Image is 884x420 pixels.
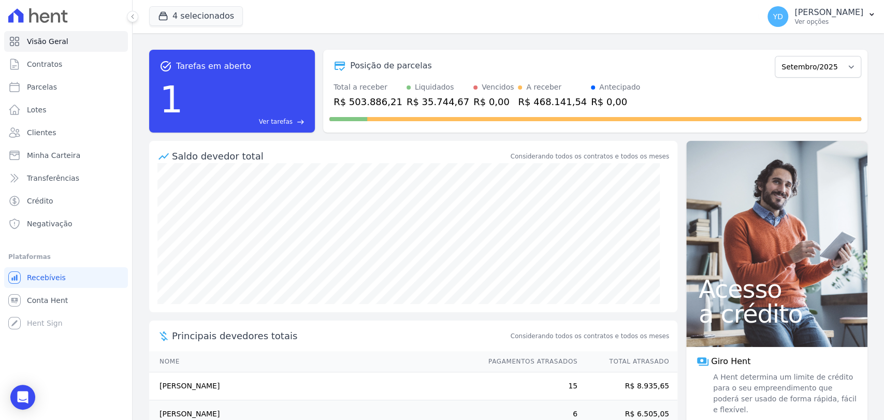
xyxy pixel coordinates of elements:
[591,95,640,109] div: R$ 0,00
[27,272,66,283] span: Recebíveis
[482,82,514,93] div: Vencidos
[711,372,857,415] span: A Hent determina um limite de crédito para o seu empreendimento que poderá ser usado de forma ráp...
[27,59,62,69] span: Contratos
[4,191,128,211] a: Crédito
[259,117,293,126] span: Ver tarefas
[27,196,53,206] span: Crédito
[334,82,402,93] div: Total a receber
[149,351,479,372] th: Nome
[297,118,305,126] span: east
[4,99,128,120] a: Lotes
[27,82,57,92] span: Parcelas
[4,145,128,166] a: Minha Carteira
[172,149,509,163] div: Saldo devedor total
[711,355,750,368] span: Giro Hent
[334,95,402,109] div: R$ 503.886,21
[511,331,669,341] span: Considerando todos os contratos e todos os meses
[4,77,128,97] a: Parcelas
[149,6,243,26] button: 4 selecionados
[699,301,855,326] span: a crédito
[27,150,80,161] span: Minha Carteira
[4,31,128,52] a: Visão Geral
[27,295,68,306] span: Conta Hent
[518,95,587,109] div: R$ 468.141,54
[187,117,305,126] a: Ver tarefas east
[794,18,863,26] p: Ver opções
[4,290,128,311] a: Conta Hent
[4,267,128,288] a: Recebíveis
[407,95,469,109] div: R$ 35.744,67
[479,372,578,400] td: 15
[27,127,56,138] span: Clientes
[4,122,128,143] a: Clientes
[599,82,640,93] div: Antecipado
[479,351,578,372] th: Pagamentos Atrasados
[511,152,669,161] div: Considerando todos os contratos e todos os meses
[4,213,128,234] a: Negativação
[578,372,677,400] td: R$ 8.935,65
[415,82,454,93] div: Liquidados
[172,329,509,343] span: Principais devedores totais
[794,7,863,18] p: [PERSON_NAME]
[27,219,73,229] span: Negativação
[773,13,782,20] span: YD
[27,36,68,47] span: Visão Geral
[578,351,677,372] th: Total Atrasado
[160,60,172,73] span: task_alt
[160,73,183,126] div: 1
[699,277,855,301] span: Acesso
[526,82,561,93] div: A receber
[27,173,79,183] span: Transferências
[759,2,884,31] button: YD [PERSON_NAME] Ver opções
[27,105,47,115] span: Lotes
[473,95,514,109] div: R$ 0,00
[8,251,124,263] div: Plataformas
[4,168,128,189] a: Transferências
[176,60,251,73] span: Tarefas em aberto
[350,60,432,72] div: Posição de parcelas
[149,372,479,400] td: [PERSON_NAME]
[4,54,128,75] a: Contratos
[10,385,35,410] div: Open Intercom Messenger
